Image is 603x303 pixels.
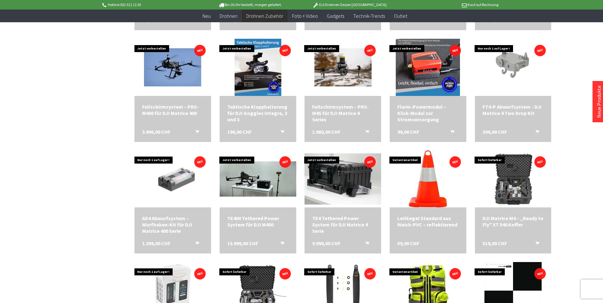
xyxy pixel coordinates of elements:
button: In den Warenkorb [188,240,203,248]
span: Neu [202,13,211,19]
a: TE400 Tethered Power System für DJI M400 13.999,00 CHF In den Warenkorb [227,215,289,228]
div: Taktische Klapphalterung für DJI Goggles Integra, 2 und 3 [227,104,289,123]
a: Taktische Klapphalterung für DJI Goggles Integra, 2 und 3 190,00 CHF In den Warenkorb [227,104,289,123]
div: Fallschirmsystem – PRS-M4S für DJI Matrice 4 Series [312,104,373,123]
span: 13.999,00 CHF [227,240,258,246]
p: Hotline 032 511 11 03 [101,1,201,9]
span: Drohnen [220,13,237,19]
button: In den Warenkorb [358,240,373,248]
img: TE4 Tethered Power System für DJI Matrice 4 Serie [305,153,381,205]
div: AD4 Abwurfsystem – Wurfhaken-Kit für DJI Matrice 400 Serie [142,215,203,234]
span: Technik-Trends [353,13,385,19]
a: Leitkegel Standard aus Weich-PVC – reflektierend 59,90 CHF [397,215,459,228]
a: Drohnen [215,10,242,23]
div: DJI Matrice M4 – „Ready to Fly" XT 540 Koffer [483,215,544,228]
a: Fallschirmsystem – PRS-M4S für DJI Matrice 4 Series 1.980,00 CHF In den Warenkorb [312,104,373,123]
button: In den Warenkorb [358,129,373,137]
span: Outlet [394,13,407,19]
div: TE400 Tethered Power System für DJI M400 [227,215,289,228]
span: 99,00 CHF [397,129,419,135]
img: DJI Matrice M4 – „Ready to Fly" XT 540 Koffer [484,150,542,207]
div: Flarm-Powermodul – Klick-Modul zur Stromversorgung [397,104,459,123]
a: Gadgets [322,10,349,23]
span: Drohnen Zubehör [246,13,283,19]
div: Leitkegel Standard aus Weich-PVC – reflektierend [397,215,459,228]
span: 190,00 CHF [227,129,252,135]
div: FT4-P Abwurfsystem - DJI Matrice 4 Two Drop Kit [483,104,544,116]
button: In den Warenkorb [528,129,543,137]
button: In den Warenkorb [273,240,288,248]
span: 399,00 CHF [483,129,507,135]
a: Neu [198,10,215,23]
span: 1.980,00 CHF [312,129,340,135]
a: Outlet [389,10,412,23]
a: Technik-Trends [349,10,389,23]
span: Foto + Video [292,13,318,19]
img: Fallschirmsystem – PRS-M400 für DJI Matrice 400 [144,39,201,96]
span: 1.299,00 CHF [142,240,170,246]
a: Foto + Video [288,10,322,23]
a: AD4 Abwurfsystem – Wurfhaken-Kit für DJI Matrice 400 Serie 1.299,00 CHF In den Warenkorb [142,215,203,234]
p: Bis 16 Uhr bestellt, morgen geliefert. [201,1,300,9]
p: Kauf auf Rechnung [399,1,498,9]
div: Fallschirmsystem – PRS-M400 für DJI Matrice 400 [142,104,203,116]
a: FT4-P Abwurfsystem - DJI Matrice 4 Two Drop Kit 399,00 CHF In den Warenkorb [483,104,544,116]
img: Leitkegel Standard aus Weich-PVC – reflektierend [409,150,447,207]
img: TE400 Tethered Power System für DJI M400 [220,161,296,197]
a: Fallschirmsystem – PRS-M400 für DJI Matrice 400 3.900,00 CHF In den Warenkorb [142,104,203,116]
button: In den Warenkorb [273,129,288,137]
a: Neue Produkte [596,85,602,118]
span: 9.990,00 CHF [312,240,340,246]
img: Flarm-Powermodul – Klick-Modul zur Stromversorgung [396,39,460,96]
span: 3.900,00 CHF [142,129,170,135]
a: Drohnen Zubehör [242,10,288,23]
div: TE4 Tethered Power System für DJI Matrice 4 Serie [312,215,373,234]
button: In den Warenkorb [528,240,543,248]
span: 59,90 CHF [397,240,419,246]
button: In den Warenkorb [188,129,203,137]
a: TE4 Tethered Power System für DJI Matrice 4 Serie 9.990,00 CHF In den Warenkorb [312,215,373,234]
a: Flarm-Powermodul – Klick-Modul zur Stromversorgung 99,00 CHF In den Warenkorb [397,104,459,123]
span: Gadgets [327,13,344,19]
img: Taktische Klapphalterung für DJI Goggles Integra, 2 und 3 [235,39,281,96]
a: DJI Matrice M4 – „Ready to Fly" XT 540 Koffer 519,00 CHF In den Warenkorb [483,215,544,228]
img: Fallschirmsystem – PRS-M4S für DJI Matrice 4 Series [314,39,372,96]
span: 519,00 CHF [483,240,507,246]
img: FT4-P Abwurfsystem - DJI Matrice 4 Two Drop Kit [494,39,532,96]
button: In den Warenkorb [443,129,458,137]
img: AD4 Abwurfsystem – Wurfhaken-Kit für DJI Matrice 400 Serie [134,153,211,205]
p: DJI Drohnen Dealer [GEOGRAPHIC_DATA] [300,1,399,9]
